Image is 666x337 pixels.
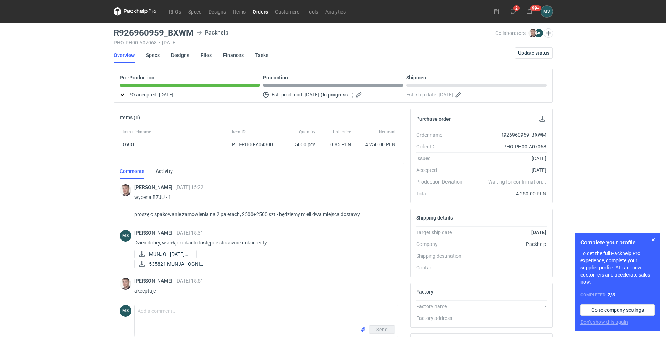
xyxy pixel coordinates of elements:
[406,90,547,99] div: Est. ship date:
[321,92,322,98] em: (
[528,29,537,37] img: Maciej Sikora
[352,92,354,98] em: )
[406,75,428,80] p: Shipment
[123,142,134,147] a: OVIO
[120,163,144,179] a: Comments
[134,260,210,268] a: 535821 MUNJA - OGNIS...
[149,250,191,258] span: MUNJO - [DATE].pdf
[416,155,468,162] div: Issued
[468,190,547,197] div: 4 250.00 PLN
[120,305,131,317] div: Michał Sokołowski
[649,236,657,244] button: Skip for now
[223,47,244,63] a: Finances
[322,92,352,98] strong: In progress...
[518,51,549,56] span: Update status
[321,141,351,148] div: 0.85 PLN
[416,303,468,310] div: Factory name
[175,278,203,284] span: [DATE] 15:51
[455,90,463,99] button: Edit estimated shipping date
[416,315,468,322] div: Factory address
[134,250,197,258] div: MUNJO - 4.8.25.pdf
[114,7,156,16] svg: Packhelp Pro
[468,143,547,150] div: PHO-PH00-A07068
[416,252,468,259] div: Shipping destination
[468,303,547,310] div: -
[507,6,519,17] button: 2
[439,90,453,99] span: [DATE]
[416,178,468,185] div: Production Deviation
[159,90,174,99] span: [DATE]
[205,7,229,16] a: Designs
[416,167,468,174] div: Accepted
[541,6,553,17] button: MS
[232,141,280,148] div: PHI-PH00-A04300
[232,129,246,135] span: Item ID
[201,47,212,63] a: Files
[495,30,526,36] span: Collaborators
[120,115,140,120] h2: Items (1)
[263,90,403,99] div: Est. prod. end:
[468,315,547,322] div: -
[538,115,547,123] button: Download PO
[303,7,322,16] a: Tools
[299,129,315,135] span: Quantity
[468,264,547,271] div: -
[165,7,185,16] a: RFQs
[196,28,228,37] div: Packhelp
[305,90,319,99] span: [DATE]
[134,260,206,268] div: 535821 MUNJA - OGNISTA KUCHNIA ADRIATYCKA-DR_prev.pdf
[114,28,193,37] h3: R926960959_BXWM
[120,230,131,242] div: Michał Sokołowski
[488,178,546,185] em: Waiting for confirmation...
[272,7,303,16] a: Customers
[149,260,204,268] span: 535821 MUNJA - OGNIS...
[524,6,536,17] button: 99+
[379,129,396,135] span: Net total
[608,292,615,297] strong: 2 / 8
[531,230,546,235] strong: [DATE]
[580,291,655,299] div: Completed:
[468,241,547,248] div: Packhelp
[229,7,249,16] a: Items
[416,241,468,248] div: Company
[468,167,547,174] div: [DATE]
[468,155,547,162] div: [DATE]
[175,184,203,190] span: [DATE] 15:22
[134,193,393,218] p: wycena BZJU - 1 proszę o spakowanie zamówienia na 2 paletach, 2500+2500 szt - będziemy mieli dwa ...
[580,304,655,316] a: Go to company settings
[416,143,468,150] div: Order ID
[333,129,351,135] span: Unit price
[120,278,131,290] img: Maciej Sikora
[120,305,131,317] figcaption: MS
[357,141,396,148] div: 4 250.00 PLN
[263,75,288,80] p: Production
[416,229,468,236] div: Target ship date
[171,47,189,63] a: Designs
[146,47,160,63] a: Specs
[134,250,197,258] a: MUNJO - [DATE].pdf
[376,327,388,332] span: Send
[114,40,495,46] div: PHO-PH00-A07068 [DATE]
[416,215,453,221] h2: Shipping details
[322,7,349,16] a: Analytics
[416,116,451,122] h2: Purchase order
[156,163,173,179] a: Activity
[120,184,131,196] img: Maciej Sikora
[535,29,543,37] figcaption: MS
[134,230,175,236] span: [PERSON_NAME]
[541,6,553,17] div: Michał Sokołowski
[134,278,175,284] span: [PERSON_NAME]
[120,90,260,99] div: PO accepted:
[185,7,205,16] a: Specs
[355,90,364,99] button: Edit estimated production end date
[134,286,393,295] p: akceptuje
[175,230,203,236] span: [DATE] 15:31
[580,250,655,285] p: To get the full Packhelp Pro experience, complete your supplier profile. Attract new customers an...
[134,184,175,190] span: [PERSON_NAME]
[468,131,547,138] div: R926960959_BXWM
[416,289,433,295] h2: Factory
